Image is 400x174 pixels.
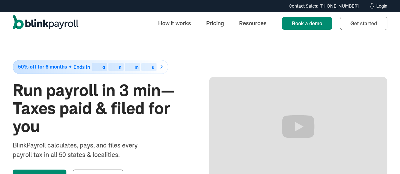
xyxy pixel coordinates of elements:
[119,65,121,69] div: h
[282,17,332,30] a: Book a demo
[153,16,196,30] a: How it works
[18,64,67,69] span: 50% off for 6 months
[350,20,377,27] span: Get started
[289,3,359,9] div: Contact Sales: [PHONE_NUMBER]
[369,3,387,9] a: Login
[13,81,191,136] h1: Run payroll in 3 min—Taxes paid & filed for you
[13,141,154,159] div: BlinkPayroll calculates, pays, and files every payroll tax in all 50 states & localities.
[234,16,272,30] a: Resources
[292,20,322,27] span: Book a demo
[201,16,229,30] a: Pricing
[102,65,105,69] div: d
[73,64,90,70] span: Ends in
[152,65,154,69] div: s
[13,15,78,32] a: home
[135,65,138,69] div: m
[340,17,387,30] a: Get started
[13,60,191,74] a: 50% off for 6 monthsEnds indhms
[376,4,387,8] div: Login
